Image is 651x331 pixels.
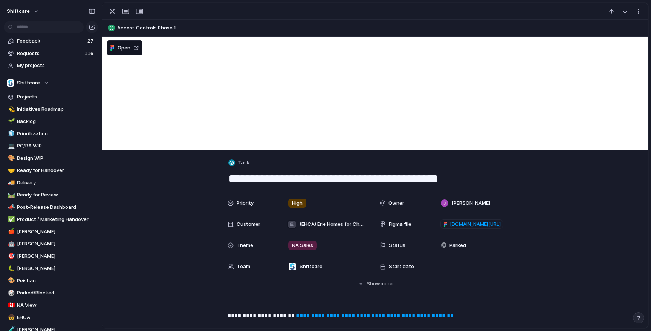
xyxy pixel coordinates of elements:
[17,253,95,260] span: [PERSON_NAME]
[300,221,364,228] span: (EHCA) Erie Homes for Children and Adults , My 1 Girl Fridays , [GEOGRAPHIC_DATA], LLC , Better L...
[17,191,95,199] span: Ready for Review
[4,77,98,89] button: Shiftcare
[452,199,490,207] span: [PERSON_NAME]
[4,300,98,311] div: 🇨🇦NA View
[17,118,95,125] span: Backlog
[8,289,13,297] div: 🎲
[17,204,95,211] span: Post-Release Dashboard
[8,264,13,273] div: 🐛
[8,129,13,138] div: 🧊
[4,238,98,250] a: 🤖[PERSON_NAME]
[4,104,98,115] a: 💫Initiatives Roadmap
[17,314,95,321] span: EHCA
[8,252,13,261] div: 🎯
[4,91,98,103] a: Projects
[7,118,14,125] button: 🌱
[118,44,130,52] span: Open
[4,60,98,71] a: My projects
[292,199,303,207] span: High
[4,287,98,299] a: 🎲Parked/Blocked
[17,289,95,297] span: Parked/Blocked
[4,263,98,274] a: 🐛[PERSON_NAME]
[237,263,250,270] span: Team
[17,50,82,57] span: Requests
[17,179,95,187] span: Delivery
[7,142,14,150] button: 💻
[8,215,13,224] div: ✅
[4,48,98,59] a: Requests116
[17,37,85,45] span: Feedback
[440,219,503,229] a: [DOMAIN_NAME][URL]
[17,155,95,162] span: Design WIP
[7,204,14,211] button: 📣
[300,263,322,270] span: Shiftcare
[4,226,98,238] a: 🍎[PERSON_NAME]
[4,214,98,225] a: ✅Product / Marketing Handover
[17,93,95,101] span: Projects
[84,50,95,57] span: 116
[7,289,14,297] button: 🎲
[7,253,14,260] button: 🎯
[4,35,98,47] a: Feedback27
[238,159,249,167] span: Task
[389,263,414,270] span: Start date
[4,128,98,139] a: 🧊Prioritization
[7,277,14,285] button: 🎨
[4,116,98,127] a: 🌱Backlog
[8,105,13,113] div: 💫
[388,199,404,207] span: Owner
[7,130,14,138] button: 🧊
[17,142,95,150] span: PO/BA WIP
[17,228,95,236] span: [PERSON_NAME]
[4,312,98,323] a: 🧒EHCA
[389,221,411,228] span: Figma file
[7,314,14,321] button: 🧒
[4,189,98,201] a: 🛤️Ready for Review
[8,276,13,285] div: 🎨
[227,158,252,169] button: Task
[8,301,13,310] div: 🇨🇦
[17,277,95,285] span: Peishan
[7,167,14,174] button: 🤝
[450,221,501,228] span: [DOMAIN_NAME][URL]
[7,265,14,272] button: 🐛
[17,130,95,138] span: Prioritization
[237,221,260,228] span: Customer
[237,199,254,207] span: Priority
[107,40,142,55] button: Open
[237,242,253,249] span: Theme
[367,280,380,288] span: Show
[87,37,95,45] span: 27
[7,191,14,199] button: 🛤️
[449,242,466,249] span: Parked
[4,140,98,152] div: 💻PO/BA WIP
[4,177,98,188] a: 🚚Delivery
[8,240,13,248] div: 🤖
[8,178,13,187] div: 🚚
[4,251,98,262] a: 🎯[PERSON_NAME]
[4,165,98,176] a: 🤝Ready for Handover
[4,153,98,164] a: 🎨Design WIP
[7,216,14,223] button: ✅
[4,275,98,287] div: 🎨Peishan
[8,191,13,199] div: 🛤️
[8,166,13,175] div: 🤝
[17,167,95,174] span: Ready for Handover
[8,203,13,211] div: 📣
[8,117,13,126] div: 🌱
[7,302,14,309] button: 🇨🇦
[4,202,98,213] a: 📣Post-Release Dashboard
[8,142,13,150] div: 💻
